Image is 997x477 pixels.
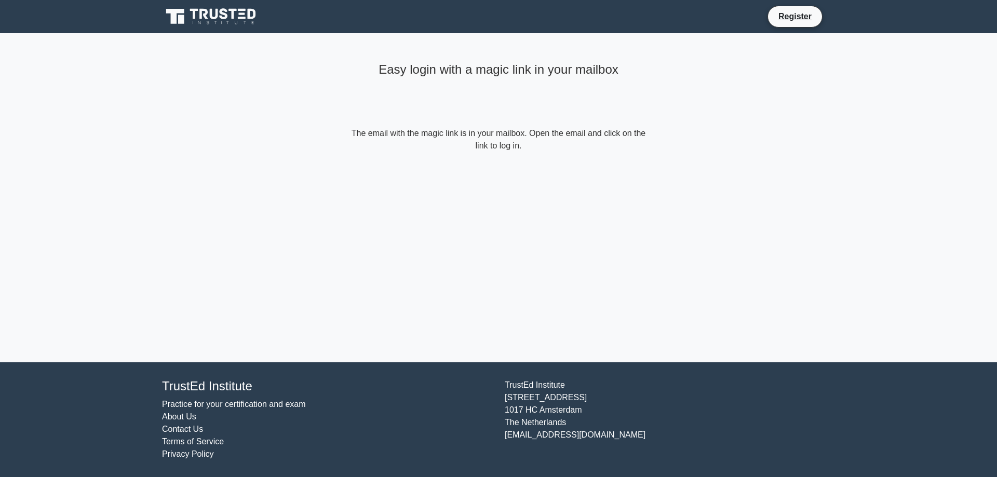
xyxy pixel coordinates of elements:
[349,127,648,152] form: The email with the magic link is in your mailbox. Open the email and click on the link to log in.
[772,10,818,23] a: Register
[349,62,648,77] h4: Easy login with a magic link in your mailbox
[162,412,196,421] a: About Us
[162,400,306,408] a: Practice for your certification and exam
[498,379,841,460] div: TrustEd Institute [STREET_ADDRESS] 1017 HC Amsterdam The Netherlands [EMAIL_ADDRESS][DOMAIN_NAME]
[162,425,203,433] a: Contact Us
[162,449,214,458] a: Privacy Policy
[162,379,492,394] h4: TrustEd Institute
[162,437,224,446] a: Terms of Service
